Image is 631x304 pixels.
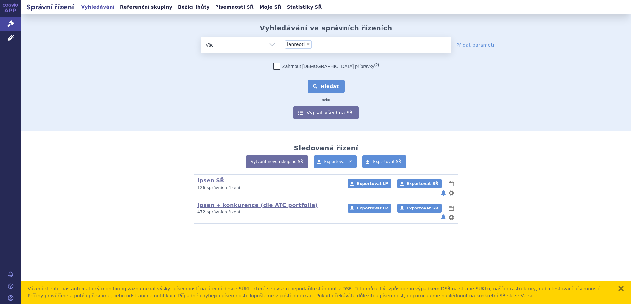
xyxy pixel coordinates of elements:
span: Exportovat LP [357,206,388,210]
button: nastavení [448,189,455,197]
button: notifikace [440,189,447,197]
abbr: (?) [374,63,379,67]
i: nebo [319,98,334,102]
button: lhůty [448,180,455,188]
span: × [306,42,310,46]
a: Přidat parametr [456,42,495,48]
h2: Sledovaná řízení [294,144,358,152]
a: Exportovat SŘ [397,179,442,188]
a: Ipsen + konkurence (dle ATC portfolia) [197,202,318,208]
span: lanreoti [287,42,305,47]
a: Exportovat SŘ [362,155,406,168]
button: nastavení [448,213,455,221]
a: Exportovat SŘ [397,204,442,213]
span: Exportovat SŘ [373,159,401,164]
label: Zahrnout [DEMOGRAPHIC_DATA] přípravky [273,63,379,70]
p: 126 správních řízení [197,185,339,191]
a: Běžící lhůty [176,3,212,12]
a: Vypsat všechna SŘ [293,106,359,119]
a: Vytvořit novou skupinu SŘ [246,155,308,168]
button: notifikace [440,213,447,221]
button: zavřít [618,285,624,292]
button: Hledat [308,80,345,93]
a: Písemnosti SŘ [213,3,256,12]
input: lanreoti [314,40,345,48]
div: Vážení klienti, náš automatický monitoring zaznamenal výskyt písemností na úřední desce SÚKL, kte... [28,285,611,299]
span: Exportovat LP [324,159,352,164]
button: lhůty [448,204,455,212]
h2: Vyhledávání ve správních řízeních [260,24,392,32]
a: Vyhledávání [79,3,116,12]
a: Exportovat LP [314,155,357,168]
h2: Správní řízení [21,2,79,12]
a: Ipsen SŘ [197,177,224,184]
a: Moje SŘ [257,3,283,12]
a: Statistiky SŘ [285,3,324,12]
p: 472 správních řízení [197,209,339,215]
span: Exportovat LP [357,181,388,186]
a: Referenční skupiny [118,3,174,12]
a: Exportovat LP [348,204,391,213]
span: Exportovat SŘ [407,206,438,210]
span: Exportovat SŘ [407,181,438,186]
a: Exportovat LP [348,179,391,188]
